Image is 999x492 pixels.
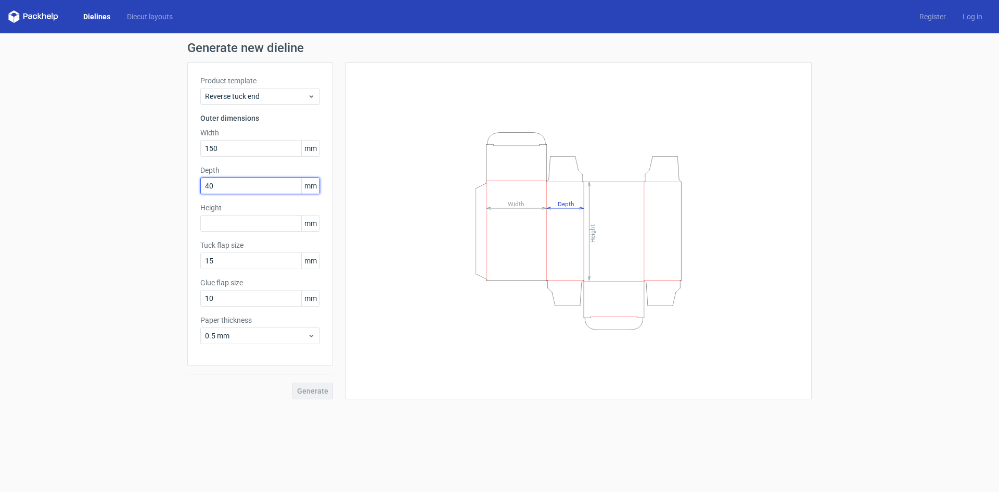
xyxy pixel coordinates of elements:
[200,203,320,213] label: Height
[200,277,320,288] label: Glue flap size
[301,178,319,194] span: mm
[119,11,181,22] a: Diecut layouts
[187,42,812,54] h1: Generate new dieline
[200,113,320,123] h3: Outer dimensions
[508,200,524,207] tspan: Width
[200,165,320,175] label: Depth
[301,253,319,269] span: mm
[558,200,574,207] tspan: Depth
[301,291,319,306] span: mm
[589,224,596,242] tspan: Height
[200,315,320,325] label: Paper thickness
[205,331,308,341] span: 0.5 mm
[200,75,320,86] label: Product template
[954,11,991,22] a: Log in
[301,141,319,156] span: mm
[200,128,320,138] label: Width
[301,216,319,231] span: mm
[911,11,954,22] a: Register
[75,11,119,22] a: Dielines
[205,91,308,102] span: Reverse tuck end
[200,240,320,250] label: Tuck flap size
